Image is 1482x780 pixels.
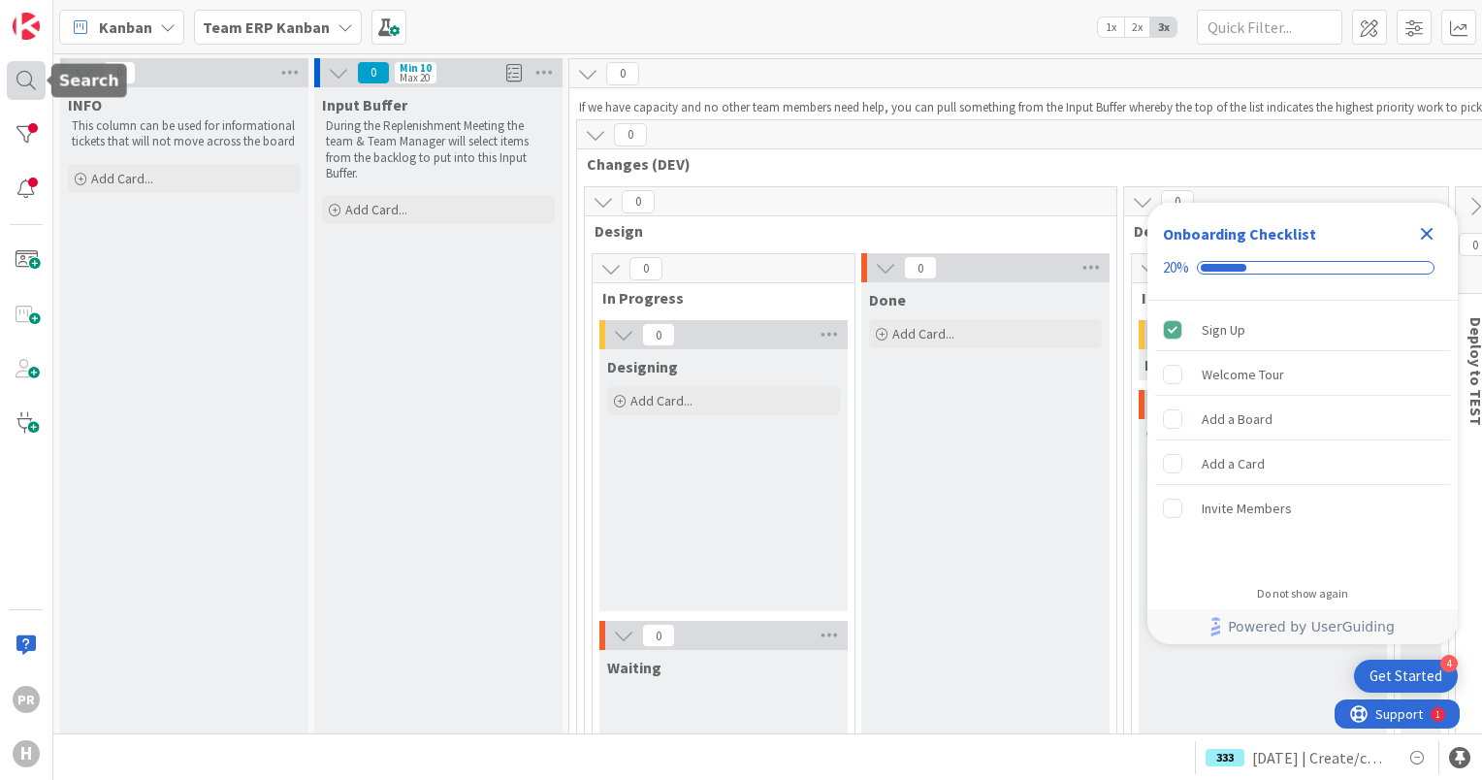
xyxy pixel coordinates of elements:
div: 20% [1163,259,1189,276]
span: 0 [357,61,390,84]
span: 0 [622,190,655,213]
img: Visit kanbanzone.com [13,13,40,40]
div: Open Get Started checklist, remaining modules: 4 [1354,660,1458,693]
span: INFO [68,95,102,114]
div: PR [13,686,40,713]
span: Done [869,290,906,309]
div: Add a Card is incomplete. [1155,442,1450,485]
span: 0 [629,257,662,280]
div: Sign Up is complete. [1155,309,1450,351]
span: Add Card... [892,325,954,342]
span: Kanban [99,16,152,39]
div: Max 20 [400,73,430,82]
span: 0 [904,256,937,279]
p: During the Replenishment Meeting the team & Team Manager will select items from the backlog to pu... [326,118,551,181]
span: 2x [1124,17,1150,37]
div: Onboarding Checklist [1163,222,1316,245]
div: Get Started [1369,666,1442,686]
div: 1 [101,8,106,23]
span: In Progress [1142,288,1369,308]
span: Add Card... [91,170,153,187]
div: Do not show again [1257,586,1348,601]
b: Team ERP Kanban [203,17,330,37]
div: 333 [1206,749,1244,766]
span: 0 [1161,190,1194,213]
div: Add a Card [1202,452,1265,475]
span: [DATE] | Create/collate overview of Facility applications [1252,746,1390,769]
div: Checklist items [1147,301,1458,573]
div: Add a Board [1202,407,1273,431]
span: Support [41,3,88,26]
div: Sign Up [1202,318,1245,341]
div: Checklist Container [1147,203,1458,644]
input: Quick Filter... [1197,10,1342,45]
span: 0 [614,123,647,146]
span: Design [595,221,1092,241]
span: Add Card... [630,392,693,409]
span: 0 [606,62,639,85]
p: This column can be used for informational tickets that will not move across the board [72,118,297,150]
span: 1x [1098,17,1124,37]
span: 3x [1150,17,1176,37]
div: Welcome Tour is incomplete. [1155,353,1450,396]
div: Welcome Tour [1202,363,1284,386]
span: 0 [103,61,136,84]
a: Powered by UserGuiding [1157,609,1448,644]
div: H [13,740,40,767]
div: Checklist progress: 20% [1163,259,1442,276]
span: Add Card... [345,201,407,218]
div: Add a Board is incomplete. [1155,398,1450,440]
span: Designing [607,357,678,376]
div: Invite Members [1202,497,1292,520]
span: Waiting [1146,427,1201,446]
span: In Progress [602,288,830,308]
span: Waiting [607,658,661,677]
span: 0 [642,624,675,647]
div: Min 10 [400,63,432,73]
span: Developing [1144,355,1225,374]
div: 4 [1440,655,1458,672]
h5: Search [59,72,119,90]
span: Powered by UserGuiding [1228,615,1395,638]
div: Footer [1147,609,1458,644]
div: Invite Members is incomplete. [1155,487,1450,530]
div: Close Checklist [1411,218,1442,249]
span: Develop [1134,221,1424,241]
span: Input Buffer [322,95,407,114]
span: 0 [642,323,675,346]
